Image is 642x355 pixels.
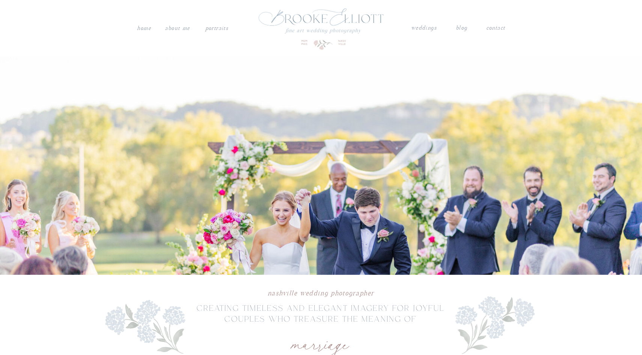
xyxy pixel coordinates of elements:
a: Home [137,24,151,33]
a: About me [164,24,191,33]
h1: Nashville wedding photographer [179,288,463,303]
a: weddings [411,23,437,33]
a: blog [456,23,467,33]
p: creating timeless and elegant imagery for joyful couples who treasure the meaning of [179,304,463,336]
a: PORTRAITS [204,24,229,31]
a: contact [486,23,505,31]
